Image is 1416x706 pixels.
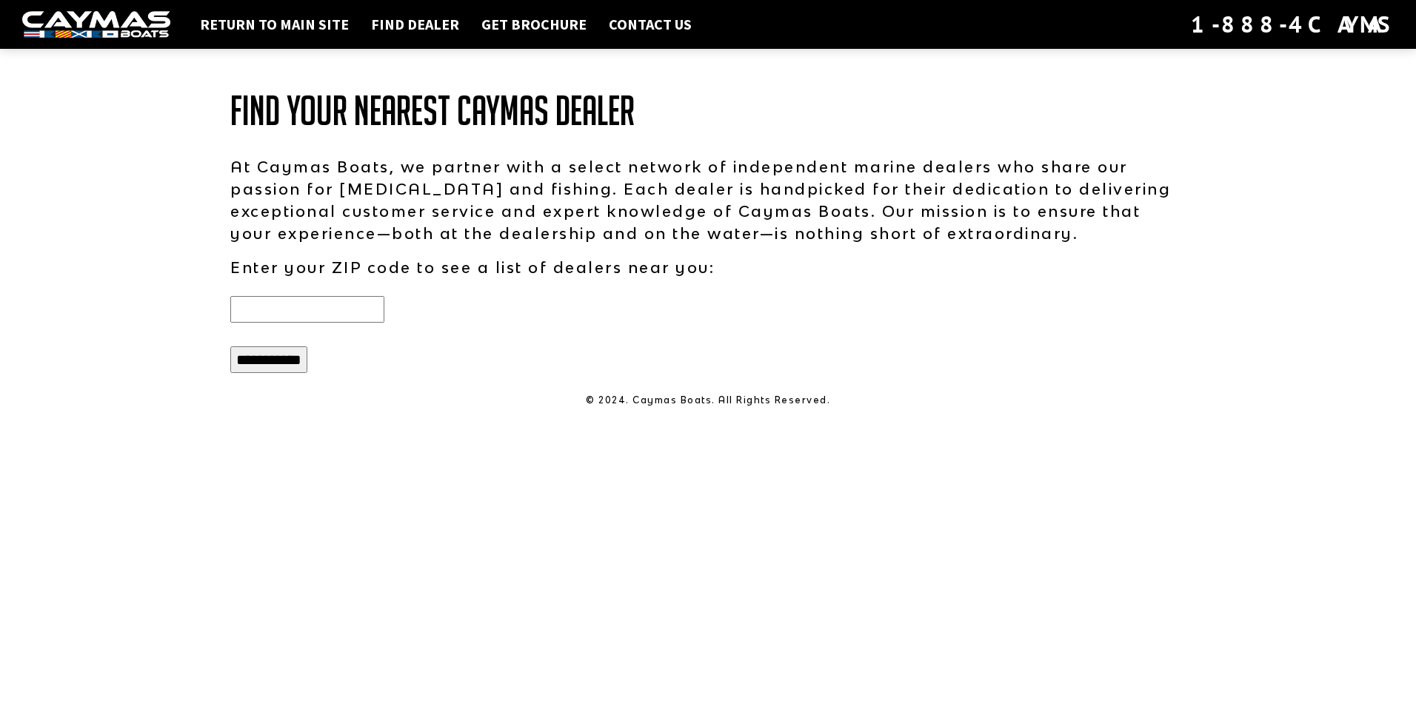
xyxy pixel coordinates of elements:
[474,15,594,34] a: Get Brochure
[193,15,356,34] a: Return to main site
[230,89,1186,133] h1: Find Your Nearest Caymas Dealer
[1191,8,1394,41] div: 1-888-4CAYMAS
[230,155,1186,244] p: At Caymas Boats, we partner with a select network of independent marine dealers who share our pas...
[230,256,1186,278] p: Enter your ZIP code to see a list of dealers near you:
[22,11,170,38] img: white-logo-c9c8dbefe5ff5ceceb0f0178aa75bf4bb51f6bca0971e226c86eb53dfe498488.png
[230,394,1186,407] p: © 2024. Caymas Boats. All Rights Reserved.
[364,15,467,34] a: Find Dealer
[601,15,699,34] a: Contact Us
